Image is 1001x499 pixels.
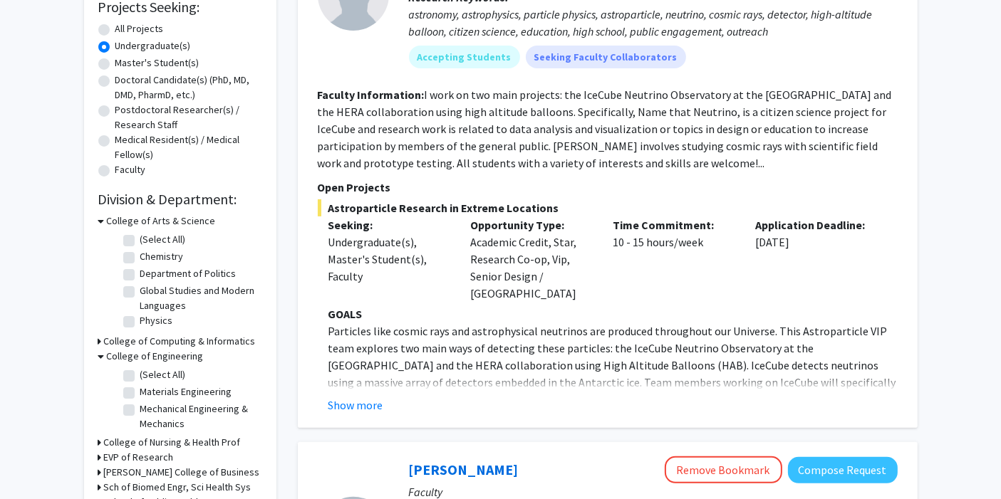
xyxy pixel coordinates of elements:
label: Undergraduate(s) [115,38,191,53]
p: Opportunity Type: [470,216,591,233]
strong: GOALS [328,307,363,321]
label: Master's Student(s) [115,56,199,70]
h3: College of Arts & Science [107,214,216,229]
p: Open Projects [318,179,898,196]
iframe: Chat [11,435,61,488]
h3: [PERSON_NAME] College of Business [104,465,260,480]
h3: EVP of Research [104,450,174,465]
button: Compose Request to Christopher Li [788,457,898,483]
button: Show more [328,396,383,414]
p: Seeking: [328,216,450,233]
label: Postdoctoral Researcher(s) / Research Staff [115,103,262,132]
p: Application Deadline: [755,216,876,233]
p: Particles like cosmic rays and astrophysical neutrinos are produced throughout our Universe. This... [328,322,898,442]
label: Global Studies and Modern Languages [140,283,259,313]
span: Astroparticle Research in Extreme Locations [318,199,898,216]
button: Remove Bookmark [665,456,782,483]
h3: Sch of Biomed Engr, Sci Health Sys [104,480,251,495]
label: (Select All) [140,367,186,382]
div: Academic Credit, Star, Research Co-op, Vip, Senior Design / [GEOGRAPHIC_DATA] [460,216,602,302]
div: Undergraduate(s), Master's Student(s), Faculty [328,233,450,285]
mat-chip: Accepting Students [409,46,520,68]
h2: Division & Department: [98,191,262,208]
fg-read-more: I work on two main projects: the IceCube Neutrino Observatory at the [GEOGRAPHIC_DATA] and the HE... [318,88,892,170]
label: Mechanical Engineering & Mechanics [140,401,259,431]
div: astronomy, astrophysics, particle physics, astroparticle, neutrino, cosmic rays, detector, high-a... [409,6,898,40]
b: Faculty Information: [318,88,425,102]
div: 10 - 15 hours/week [602,216,745,302]
label: Department of Politics [140,266,237,281]
a: [PERSON_NAME] [409,461,519,478]
h3: College of Computing & Informatics [104,334,256,349]
label: Chemistry [140,249,184,264]
mat-chip: Seeking Faculty Collaborators [526,46,686,68]
h3: College of Engineering [107,349,204,364]
label: Faculty [115,162,146,177]
label: Medical Resident(s) / Medical Fellow(s) [115,132,262,162]
h3: College of Nursing & Health Prof [104,435,241,450]
label: Doctoral Candidate(s) (PhD, MD, DMD, PharmD, etc.) [115,73,262,103]
p: Time Commitment: [613,216,734,233]
div: [DATE] [745,216,887,302]
label: Physics [140,313,173,328]
label: Materials Engineering [140,384,232,399]
label: All Projects [115,21,164,36]
label: (Select All) [140,232,186,247]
